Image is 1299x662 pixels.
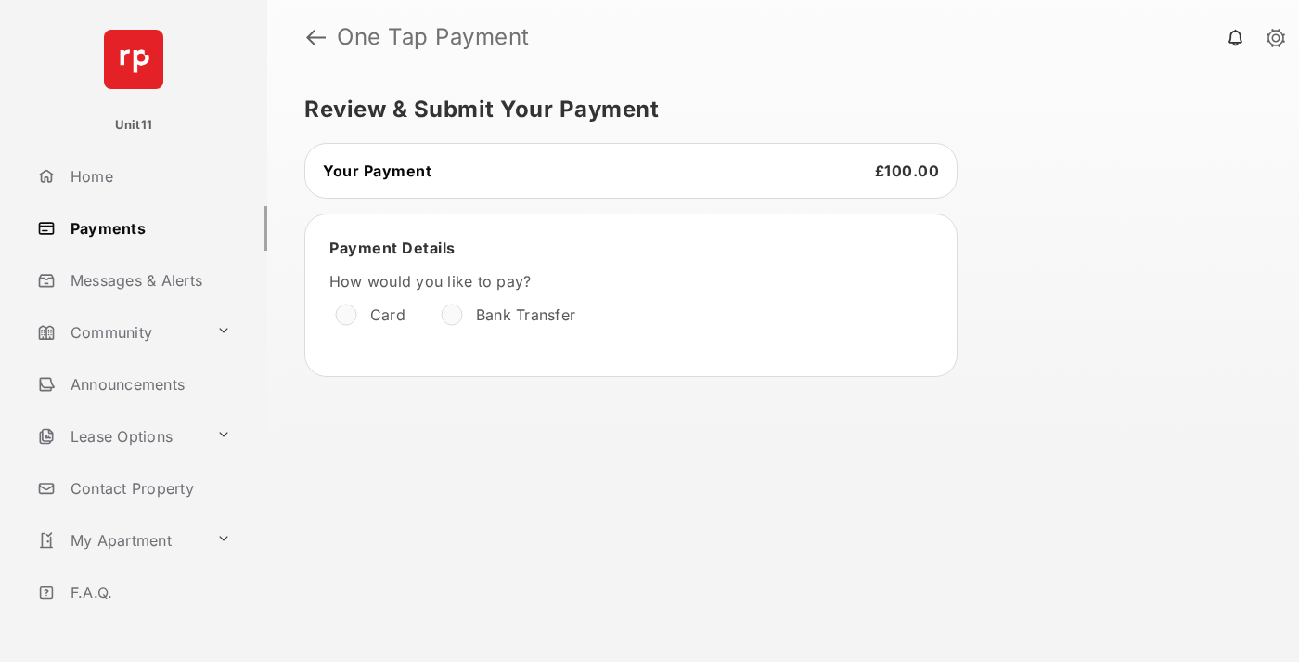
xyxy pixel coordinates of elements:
[337,26,530,48] strong: One Tap Payment
[30,154,267,199] a: Home
[30,206,267,251] a: Payments
[370,305,405,324] label: Card
[30,466,267,511] a: Contact Property
[104,30,163,89] img: svg+xml;base64,PHN2ZyB4bWxucz0iaHR0cDovL3d3dy53My5vcmcvMjAwMC9zdmciIHdpZHRoPSI2NCIgaGVpZ2h0PSI2NC...
[304,98,1247,121] h5: Review & Submit Your Payment
[476,305,575,324] label: Bank Transfer
[30,570,267,615] a: F.A.Q.
[30,414,209,459] a: Lease Options
[323,162,431,180] span: Your Payment
[30,362,267,407] a: Announcements
[329,239,456,257] span: Payment Details
[329,272,886,291] label: How would you like to pay?
[30,518,209,563] a: My Apartment
[30,258,267,303] a: Messages & Alerts
[115,116,153,135] p: Unit11
[875,162,940,180] span: £100.00
[30,310,209,355] a: Community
